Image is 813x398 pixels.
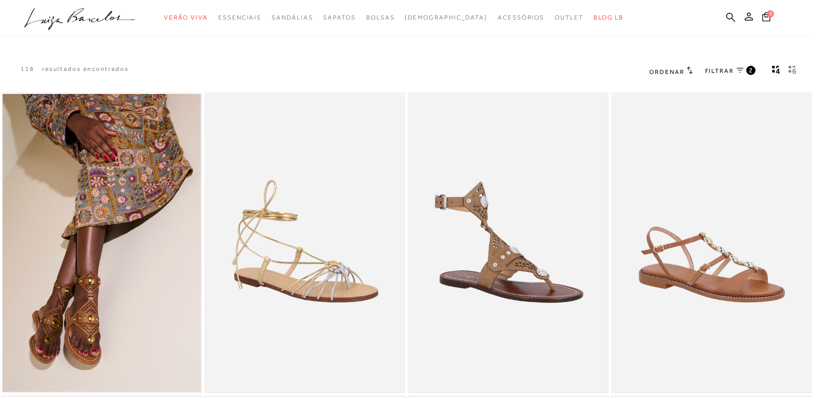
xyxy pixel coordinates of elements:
span: [DEMOGRAPHIC_DATA] [405,14,487,21]
button: 0 [759,11,773,25]
button: gridText6Desc [785,65,800,78]
span: FILTRAR [705,67,734,75]
a: noSubCategoriesText [405,8,487,27]
p: resultados encontrados [42,65,129,73]
a: noSubCategoriesText [218,8,261,27]
img: SANDÁLIA GLADIADORA METALIZADA DOURADA, OURO E PRATA [205,94,404,392]
p: 118 [21,65,34,73]
a: noSubCategoriesText [164,8,208,27]
span: 0 [767,10,774,17]
span: Bolsas [366,14,395,21]
a: BLOG LB [594,8,623,27]
a: noSubCategoriesText [323,8,355,27]
span: BLOG LB [594,14,623,21]
span: Outlet [555,14,583,21]
span: Sandálias [272,14,313,21]
span: Ordenar [649,68,684,75]
a: noSubCategoriesText [272,8,313,27]
span: 2 [749,66,753,74]
button: Mostrar 4 produtos por linha [769,65,783,78]
a: noSubCategoriesText [498,8,544,27]
img: SANDÁLIA RASTEIRA EM COURO CARAMELO COM ENFEITES OVAIS METÁLICOS [612,94,811,392]
span: Sapatos [323,14,355,21]
img: RASTEIRA GLADIADORA EM CAMURÇA BEGE FENDI COM TIRAS LASER E APLIQUES DOURADOS [409,94,608,392]
a: noSubCategoriesText [555,8,583,27]
span: Acessórios [498,14,544,21]
a: noSubCategoriesText [366,8,395,27]
span: Essenciais [218,14,261,21]
img: RASTEIRA GLADIADORA EM COURO CARAMELO COM TIRAS LASER E APLIQUES DOURADOS [3,94,201,392]
span: Verão Viva [164,14,208,21]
